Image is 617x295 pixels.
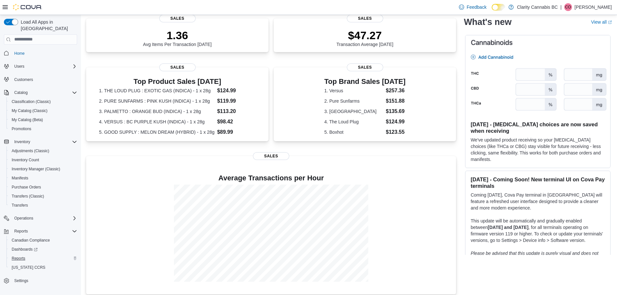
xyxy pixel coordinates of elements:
[9,183,77,191] span: Purchase Orders
[9,255,77,262] span: Reports
[471,218,605,244] p: This update will be automatically and gradually enabled between , for all terminals operating on ...
[564,3,572,11] div: Cayleb Olson
[9,236,52,244] a: Canadian Compliance
[12,227,77,235] span: Reports
[464,17,511,27] h2: What's new
[6,124,80,133] button: Promotions
[99,98,215,104] dt: 2. PURE SUNFARMS : PINK KUSH (INDICA) - 1 x 28g
[253,152,289,160] span: Sales
[9,98,53,106] a: Classification (Classic)
[9,183,44,191] a: Purchase Orders
[1,75,80,84] button: Customers
[12,148,49,153] span: Adjustments (Classic)
[217,97,256,105] dd: $119.99
[9,174,77,182] span: Manifests
[9,245,77,253] span: Dashboards
[12,49,77,57] span: Home
[608,20,612,24] svg: External link
[324,108,383,115] dt: 3. [GEOGRAPHIC_DATA]
[324,78,406,85] h3: Top Brand Sales [DATE]
[159,15,196,22] span: Sales
[1,49,80,58] button: Home
[591,19,612,25] a: View allExternal link
[12,99,51,104] span: Classification (Classic)
[12,227,30,235] button: Reports
[471,192,605,211] p: Coming [DATE], Cova Pay terminal in [GEOGRAPHIC_DATA] will feature a refreshed user interface des...
[14,139,30,144] span: Inventory
[12,214,36,222] button: Operations
[9,165,63,173] a: Inventory Manager (Classic)
[337,29,394,42] p: $47.27
[9,192,47,200] a: Transfers (Classic)
[324,129,383,135] dt: 5. Boxhot
[517,3,558,11] p: Clarity Cannabis BC
[488,225,528,230] strong: [DATE] and [DATE]
[12,214,77,222] span: Operations
[12,76,36,84] a: Customers
[347,63,383,71] span: Sales
[386,108,406,115] dd: $135.69
[6,183,80,192] button: Purchase Orders
[6,174,80,183] button: Manifests
[9,264,77,271] span: Washington CCRS
[12,117,43,122] span: My Catalog (Beta)
[91,174,451,182] h4: Average Transactions per Hour
[217,87,256,95] dd: $124.99
[12,238,50,243] span: Canadian Compliance
[6,115,80,124] button: My Catalog (Beta)
[14,51,25,56] span: Home
[6,201,80,210] button: Transfers
[14,216,33,221] span: Operations
[99,119,215,125] dt: 4. VERSUS : BC PURPLE KUSH (INDICA) - 1 x 28g
[9,201,30,209] a: Transfers
[13,4,42,10] img: Cova
[9,156,42,164] a: Inventory Count
[456,1,489,14] a: Feedback
[386,97,406,105] dd: $151.88
[9,125,34,133] a: Promotions
[99,108,215,115] dt: 3. PALMETTO : ORANGE BUD (INDICA) - 1 x 28g
[6,165,80,174] button: Inventory Manager (Classic)
[12,62,27,70] button: Users
[324,87,383,94] dt: 1. Versus
[565,3,571,11] span: CO
[9,156,77,164] span: Inventory Count
[6,263,80,272] button: [US_STATE] CCRS
[99,129,215,135] dt: 5. GOOD SUPPLY : MELON DREAM (HYBRID) - 1 x 28g
[14,229,28,234] span: Reports
[471,176,605,189] h3: [DATE] - Coming Soon! New terminal UI on Cova Pay terminals
[386,128,406,136] dd: $123.55
[12,265,45,270] span: [US_STATE] CCRS
[9,201,77,209] span: Transfers
[1,137,80,146] button: Inventory
[6,97,80,106] button: Classification (Classic)
[14,64,24,69] span: Users
[9,107,77,115] span: My Catalog (Classic)
[12,89,77,96] span: Catalog
[18,19,77,32] span: Load All Apps in [GEOGRAPHIC_DATA]
[12,256,25,261] span: Reports
[217,108,256,115] dd: $113.20
[6,236,80,245] button: Canadian Compliance
[1,276,80,285] button: Settings
[12,176,28,181] span: Manifests
[12,138,33,146] button: Inventory
[12,62,77,70] span: Users
[471,121,605,134] h3: [DATE] - [MEDICAL_DATA] choices are now saved when receiving
[12,126,31,131] span: Promotions
[347,15,383,22] span: Sales
[324,98,383,104] dt: 2. Pure Sunfarms
[12,108,48,113] span: My Catalog (Classic)
[1,227,80,236] button: Reports
[9,245,40,253] a: Dashboards
[159,63,196,71] span: Sales
[386,118,406,126] dd: $124.99
[12,185,41,190] span: Purchase Orders
[12,50,27,57] a: Home
[14,77,33,82] span: Customers
[12,157,39,163] span: Inventory Count
[12,247,38,252] span: Dashboards
[9,264,48,271] a: [US_STATE] CCRS
[6,254,80,263] button: Reports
